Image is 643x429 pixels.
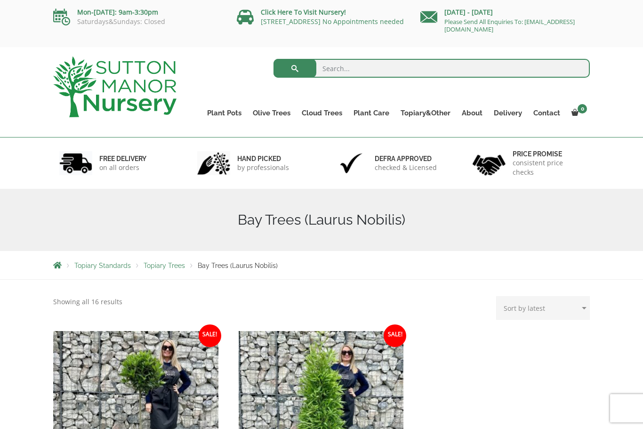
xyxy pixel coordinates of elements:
[375,154,437,163] h6: Defra approved
[59,151,92,175] img: 1.jpg
[375,163,437,172] p: checked & Licensed
[99,154,146,163] h6: FREE DELIVERY
[237,154,289,163] h6: hand picked
[513,158,584,177] p: consistent price checks
[420,7,590,18] p: [DATE] - [DATE]
[53,211,590,228] h1: Bay Trees (Laurus Nobilis)
[53,296,122,308] p: Showing all 16 results
[261,8,346,16] a: Click Here To Visit Nursery!
[198,262,278,269] span: Bay Trees (Laurus Nobilis)
[247,106,296,120] a: Olive Trees
[384,324,406,347] span: Sale!
[201,106,247,120] a: Plant Pots
[395,106,456,120] a: Topiary&Other
[335,151,368,175] img: 3.jpg
[496,296,590,320] select: Shop order
[53,18,223,25] p: Saturdays&Sundays: Closed
[53,57,177,117] img: logo
[273,59,590,78] input: Search...
[578,104,587,113] span: 0
[53,261,590,269] nav: Breadcrumbs
[74,262,131,269] a: Topiary Standards
[444,17,575,33] a: Please Send All Enquiries To: [EMAIL_ADDRESS][DOMAIN_NAME]
[197,151,230,175] img: 2.jpg
[488,106,528,120] a: Delivery
[237,163,289,172] p: by professionals
[99,163,146,172] p: on all orders
[199,324,221,347] span: Sale!
[261,17,404,26] a: [STREET_ADDRESS] No Appointments needed
[473,149,506,178] img: 4.jpg
[296,106,348,120] a: Cloud Trees
[528,106,566,120] a: Contact
[456,106,488,120] a: About
[566,106,590,120] a: 0
[348,106,395,120] a: Plant Care
[144,262,185,269] a: Topiary Trees
[53,7,223,18] p: Mon-[DATE]: 9am-3:30pm
[513,150,584,158] h6: Price promise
